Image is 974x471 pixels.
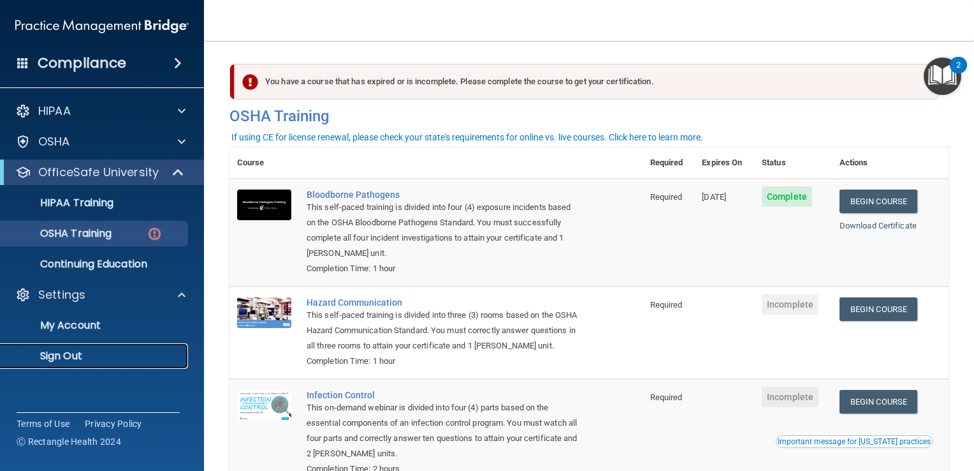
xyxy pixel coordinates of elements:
[242,74,258,90] img: exclamation-circle-solid-danger.72ef9ffc.png
[643,147,695,179] th: Required
[38,54,126,72] h4: Compliance
[8,258,182,271] p: Continuing Education
[307,308,579,354] div: This self-paced training is divided into three (3) rooms based on the OSHA Hazard Communication S...
[307,190,579,200] a: Bloodborne Pathogens
[832,147,949,179] th: Actions
[85,417,142,430] a: Privacy Policy
[307,297,579,308] a: Hazard Communication
[8,227,112,240] p: OSHA Training
[840,390,917,414] a: Begin Course
[307,200,579,261] div: This self-paced training is divided into four (4) exposure incidents based on the OSHA Bloodborne...
[15,13,189,39] img: PMB logo
[15,103,185,119] a: HIPAA
[840,190,917,213] a: Begin Course
[762,294,818,315] span: Incomplete
[38,103,71,119] p: HIPAA
[8,319,182,332] p: My Account
[754,147,832,179] th: Status
[15,165,185,180] a: OfficeSafe University
[650,192,683,202] span: Required
[17,435,121,448] span: Ⓒ Rectangle Health 2024
[147,226,163,242] img: danger-circle.6113f641.png
[229,147,299,179] th: Course
[650,300,683,310] span: Required
[38,165,159,180] p: OfficeSafe University
[307,261,579,276] div: Completion Time: 1 hour
[924,57,961,95] button: Open Resource Center, 2 new notifications
[38,134,70,149] p: OSHA
[8,350,182,363] p: Sign Out
[229,131,705,144] button: If using CE for license renewal, please check your state's requirements for online vs. live cours...
[307,354,579,369] div: Completion Time: 1 hour
[235,64,939,100] div: You have a course that has expired or is incomplete. Please complete the course to get your certi...
[307,400,579,461] div: This on-demand webinar is divided into four (4) parts based on the essential components of an inf...
[776,435,933,448] button: Read this if you are a dental practitioner in the state of CA
[956,65,961,82] div: 2
[650,392,683,402] span: Required
[778,438,931,445] div: Important message for [US_STATE] practices
[38,287,85,303] p: Settings
[15,134,185,149] a: OSHA
[694,147,754,179] th: Expires On
[702,192,726,202] span: [DATE]
[17,417,69,430] a: Terms of Use
[307,390,579,400] a: Infection Control
[840,221,917,230] a: Download Certificate
[840,297,917,321] a: Begin Course
[229,107,949,125] h4: OSHA Training
[762,387,818,407] span: Incomplete
[15,287,185,303] a: Settings
[8,197,113,209] p: HIPAA Training
[231,133,703,142] div: If using CE for license renewal, please check your state's requirements for online vs. live cours...
[762,186,812,207] span: Complete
